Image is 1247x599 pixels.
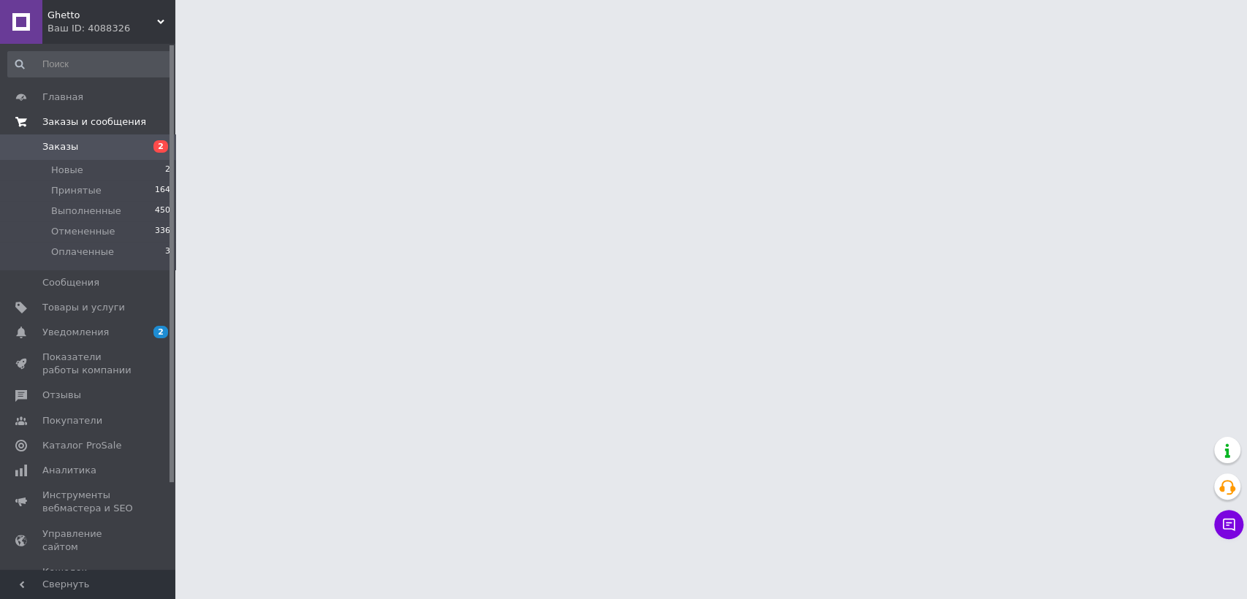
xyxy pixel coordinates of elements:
span: 2 [165,164,170,177]
span: 164 [155,184,170,197]
span: Отмененные [51,225,115,238]
span: 336 [155,225,170,238]
span: Товары и услуги [42,301,125,314]
span: 2 [153,140,168,153]
span: Кошелек компании [42,565,135,592]
span: Заказы [42,140,78,153]
span: Ghetto [47,9,157,22]
div: Ваш ID: 4088326 [47,22,175,35]
span: Уведомления [42,326,109,339]
span: Принятые [51,184,102,197]
span: Каталог ProSale [42,439,121,452]
span: Главная [42,91,83,104]
button: Чат с покупателем [1214,510,1243,539]
span: Выполненные [51,205,121,218]
span: 450 [155,205,170,218]
span: Покупатели [42,414,102,427]
span: Инструменты вебмастера и SEO [42,489,135,515]
span: 2 [153,326,168,338]
span: Показатели работы компании [42,351,135,377]
span: Новые [51,164,83,177]
span: Управление сайтом [42,527,135,554]
span: Аналитика [42,464,96,477]
span: 3 [165,245,170,259]
span: Отзывы [42,389,81,402]
span: Заказы и сообщения [42,115,146,129]
span: Оплаченные [51,245,114,259]
span: Сообщения [42,276,99,289]
input: Поиск [7,51,172,77]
